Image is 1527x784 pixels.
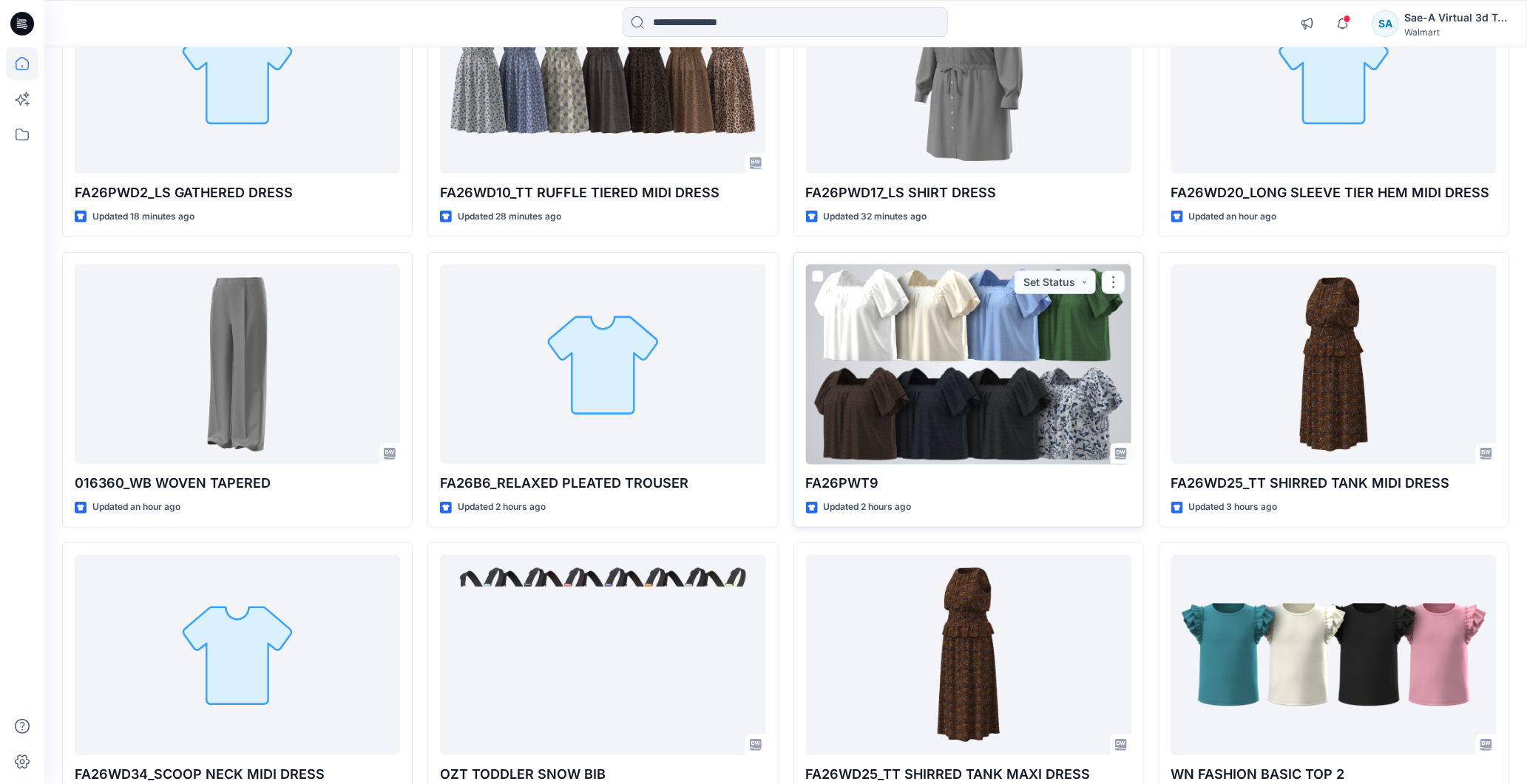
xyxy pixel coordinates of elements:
[806,265,1131,465] a: FA26PWT9
[1405,27,1509,38] div: Walmart
[1405,9,1509,27] div: Sae-A Virtual 3d Team
[824,209,927,225] p: Updated 32 minutes ago
[458,500,546,515] p: Updated 2 hours ago
[92,209,194,225] p: Updated 18 minutes ago
[440,473,765,494] p: FA26B6_RELAXED PLEATED TROUSER
[1189,209,1277,225] p: Updated an hour ago
[75,473,400,494] p: 016360_WB WOVEN TAPERED
[92,500,180,515] p: Updated an hour ago
[75,183,400,203] p: FA26PWD2_LS GATHERED DRESS
[75,555,400,755] a: FA26WD34_SCOOP NECK MIDI DRESS
[806,555,1131,755] a: FA26WD25_TT SHIRRED TANK MAXI DRESS
[824,500,912,515] p: Updated 2 hours ago
[440,555,765,755] a: OZT TODDLER SNOW BIB
[806,473,1131,494] p: FA26PWT9
[1171,555,1497,755] a: WN FASHION BASIC TOP 2
[1171,183,1497,203] p: FA26WD20_LONG SLEEVE TIER HEM MIDI DRESS
[440,265,765,465] a: FA26B6_RELAXED PLEATED TROUSER
[1171,265,1497,465] a: FA26WD25_TT SHIRRED TANK MIDI DRESS
[806,183,1131,203] p: FA26PWD17_LS SHIRT DRESS
[440,183,765,203] p: FA26WD10_TT RUFFLE TIERED MIDI DRESS
[1189,500,1278,515] p: Updated 3 hours ago
[75,265,400,465] a: 016360_WB WOVEN TAPERED
[458,209,561,225] p: Updated 28 minutes ago
[1171,473,1497,494] p: FA26WD25_TT SHIRRED TANK MIDI DRESS
[1372,10,1399,37] div: SA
